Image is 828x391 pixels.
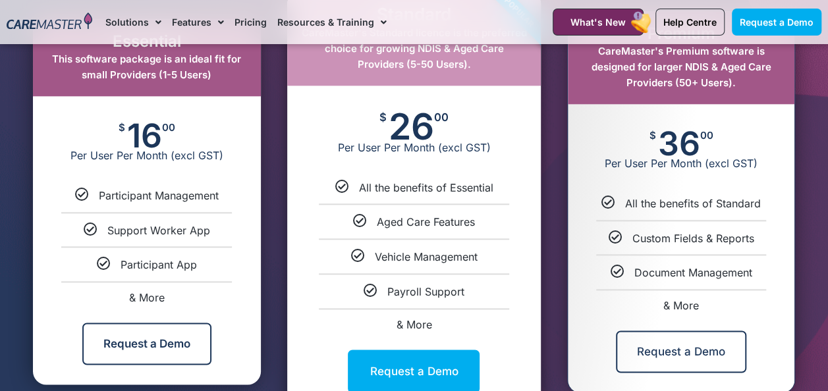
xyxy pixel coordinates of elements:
span: 36 [658,130,700,157]
span: $ [649,130,656,140]
span: Help Centre [663,16,717,28]
span: Per User Per Month (excl GST) [33,149,261,162]
span: 26 [389,112,434,141]
span: 00 [700,130,713,140]
span: Per User Per Month (excl GST) [287,141,541,154]
span: 16 [127,122,162,149]
span: & More [663,299,699,312]
span: CareMaster's Premium software is designed for larger NDIS & Aged Care Providers (50+ Users). [592,45,771,89]
span: $ [119,122,125,132]
span: All the benefits of Essential [358,181,493,194]
span: & More [396,318,431,331]
span: $ [379,112,387,123]
span: 00 [434,112,449,123]
span: Support Worker App [107,224,210,237]
span: CareMaster's Standard licence is the preferred choice for growing NDIS & Aged Care Providers (5-5... [301,26,526,70]
span: Participant Management [99,189,219,202]
span: Vehicle Management [374,250,477,263]
span: Document Management [634,266,752,279]
span: Request a Demo [740,16,814,28]
span: & More [129,291,165,304]
img: CareMaster Logo [7,13,92,32]
a: Help Centre [655,9,725,36]
span: What's New [570,16,626,28]
span: All the benefits of Standard [625,197,761,210]
span: Aged Care Features [377,215,475,228]
a: Request a Demo [82,323,211,365]
a: Request a Demo [732,9,821,36]
span: 00 [162,122,175,132]
span: Custom Fields & Reports [632,232,754,245]
span: Payroll Support [387,285,464,298]
a: What's New [553,9,644,36]
a: Request a Demo [616,330,746,373]
span: This software package is an ideal fit for small Providers (1-5 Users) [52,53,241,81]
span: Per User Per Month (excl GST) [568,157,794,170]
span: Participant App [121,258,197,271]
